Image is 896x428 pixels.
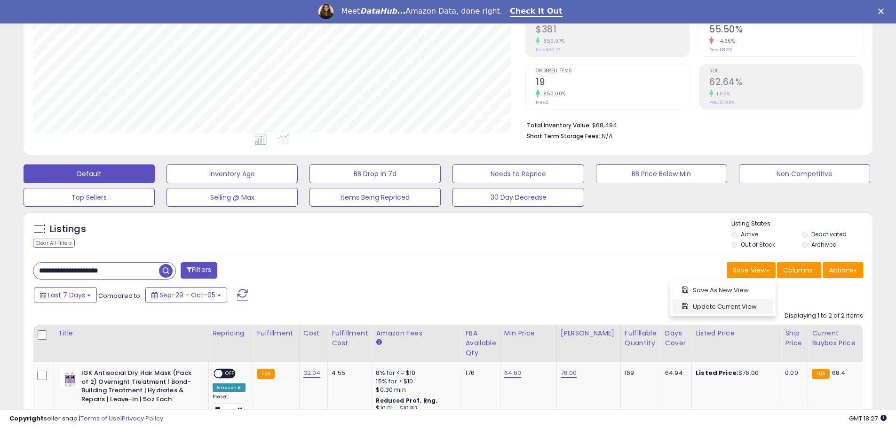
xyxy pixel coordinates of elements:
div: Cost [303,328,324,338]
div: 176 [465,369,492,377]
b: Total Inventory Value: [527,121,591,129]
a: Update Current View [673,299,773,314]
div: Min Price [504,328,553,338]
div: Clear All Filters [33,239,75,248]
div: Meet Amazon Data, done right. [341,7,502,16]
button: Filters [181,262,217,279]
label: Active [741,230,758,238]
small: 859.97% [540,38,565,45]
i: DataHub... [360,7,405,16]
h2: 55.50% [709,24,863,37]
div: $76.00 [696,369,774,377]
div: Repricing [213,328,249,338]
h5: Listings [50,223,86,236]
b: Short Term Storage Fees: [527,132,600,140]
div: Amazon Fees [376,328,457,338]
button: 30 Day Decrease [452,188,584,207]
label: Deactivated [811,230,847,238]
button: Selling @ Max [167,188,298,207]
b: Reduced Prof. Rng. [376,397,437,405]
div: 169 [625,369,654,377]
span: N/A [602,132,613,140]
div: Ship Price [785,328,804,348]
div: [PERSON_NAME] [561,328,617,338]
div: FBA Available Qty [465,328,496,358]
button: Columns [777,262,821,278]
button: BB Drop in 7d [309,164,441,183]
div: Fulfillable Quantity [625,328,657,348]
span: 68.4 [832,368,846,377]
span: Last 7 Days [48,290,85,300]
div: Fulfillment [257,328,295,338]
img: Profile image for Georgie [318,4,333,19]
button: Sep-29 - Oct-05 [145,287,227,303]
li: $68,494 [527,119,856,130]
small: Amazon Fees. [376,338,381,347]
span: Compared to: [98,291,142,300]
div: 15% for > $10 [376,377,454,386]
button: Needs to Reprice [452,164,584,183]
b: IGK Antisocial Dry Hair Mask (Pack of 2) Overnight Treatment | Bond-Building Treatment | Hydrates... [81,369,196,406]
label: Archived [811,241,837,249]
span: Columns [783,265,813,275]
p: Listing States: [731,219,872,228]
div: Listed Price [696,328,777,338]
button: BB Price Below Min [596,164,727,183]
a: Privacy Policy [122,414,163,423]
small: Prev: 2 [536,100,548,105]
b: Listed Price: [696,368,738,377]
button: Default [24,164,155,183]
div: Preset: [213,394,246,415]
small: 1.05% [714,90,730,97]
div: 4.55 [332,369,365,377]
a: Terms of Use [80,414,120,423]
div: Fulfillment Cost [332,328,368,348]
div: seller snap | | [9,414,163,423]
button: Non Competitive [739,164,870,183]
div: Amazon AI [213,383,246,392]
span: Sep-29 - Oct-05 [159,290,215,300]
button: Actions [823,262,863,278]
div: Days Cover [665,328,688,348]
div: 8% for <= $10 [376,369,454,377]
div: 0.00 [785,369,801,377]
small: 850.00% [540,90,566,97]
small: Prev: $39.72 [536,47,560,53]
small: FBA [257,369,274,379]
a: 76.00 [561,368,577,378]
strong: Copyright [9,414,44,423]
a: 64.60 [504,368,522,378]
span: ROI [709,69,863,74]
h2: 19 [536,77,689,89]
button: Items Being Repriced [309,188,441,207]
button: Save View [727,262,776,278]
div: Current Buybox Price [812,328,860,348]
small: Prev: 61.99% [709,100,734,105]
span: OFF [222,370,238,378]
span: 2025-10-13 18:27 GMT [849,414,887,423]
h2: $381 [536,24,689,37]
button: Inventory Age [167,164,298,183]
small: -4.66% [714,38,735,45]
div: $10.01 - $10.83 [376,405,454,412]
div: Close [878,8,888,14]
label: Out of Stock [741,241,775,249]
a: Save As New View [673,283,773,297]
div: Displaying 1 to 2 of 2 items [785,311,863,320]
h2: 62.64% [709,77,863,89]
button: Last 7 Days [34,287,97,303]
small: Prev: 58.21% [709,47,732,53]
img: 31ja5jTTvQL._SL40_.jpg [60,369,79,388]
div: $0.30 min [376,386,454,394]
button: Top Sellers [24,188,155,207]
a: Check It Out [510,7,563,17]
span: Ordered Items [536,69,689,74]
a: 32.04 [303,368,321,378]
small: FBA [812,369,829,379]
div: 64.94 [665,369,684,377]
div: Title [58,328,205,338]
